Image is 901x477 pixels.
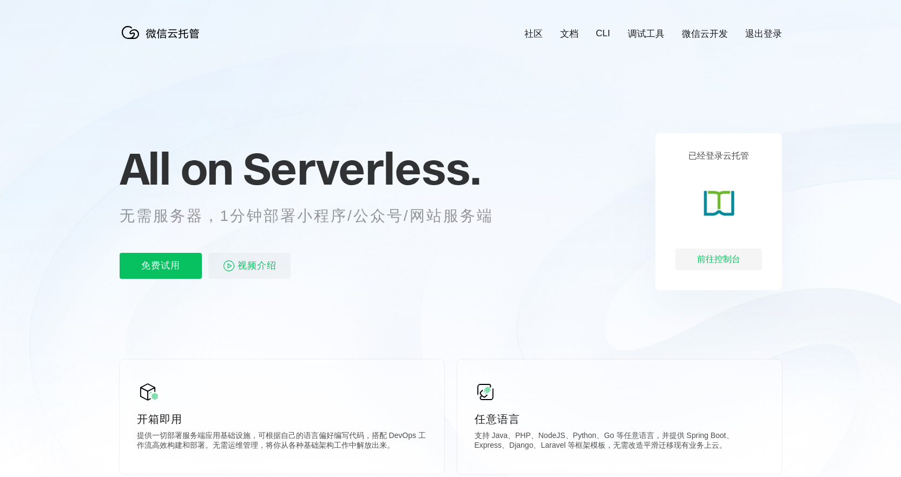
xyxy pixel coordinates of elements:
span: All on [120,141,233,195]
a: 调试工具 [628,28,665,40]
p: 任意语言 [475,411,765,427]
a: CLI [596,28,610,39]
a: 微信云开发 [682,28,728,40]
div: 前往控制台 [675,249,762,270]
p: 已经登录云托管 [688,151,749,162]
a: 微信云托管 [120,36,206,45]
p: 支持 Java、PHP、NodeJS、Python、Go 等任意语言，并提供 Spring Boot、Express、Django、Laravel 等框架模板，无需改造平滑迁移现有业务上云。 [475,431,765,453]
p: 免费试用 [120,253,202,279]
p: 无需服务器，1分钟部署小程序/公众号/网站服务端 [120,205,514,227]
p: 提供一切部署服务端应用基础设施，可根据自己的语言偏好编写代码，搭配 DevOps 工作流高效构建和部署。无需运维管理，将你从各种基础架构工作中解放出来。 [137,431,427,453]
img: 微信云托管 [120,22,206,43]
a: 社区 [524,28,543,40]
span: Serverless. [243,141,481,195]
span: 视频介绍 [238,253,277,279]
a: 文档 [560,28,578,40]
p: 开箱即用 [137,411,427,427]
img: video_play.svg [222,259,235,272]
a: 退出登录 [745,28,782,40]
